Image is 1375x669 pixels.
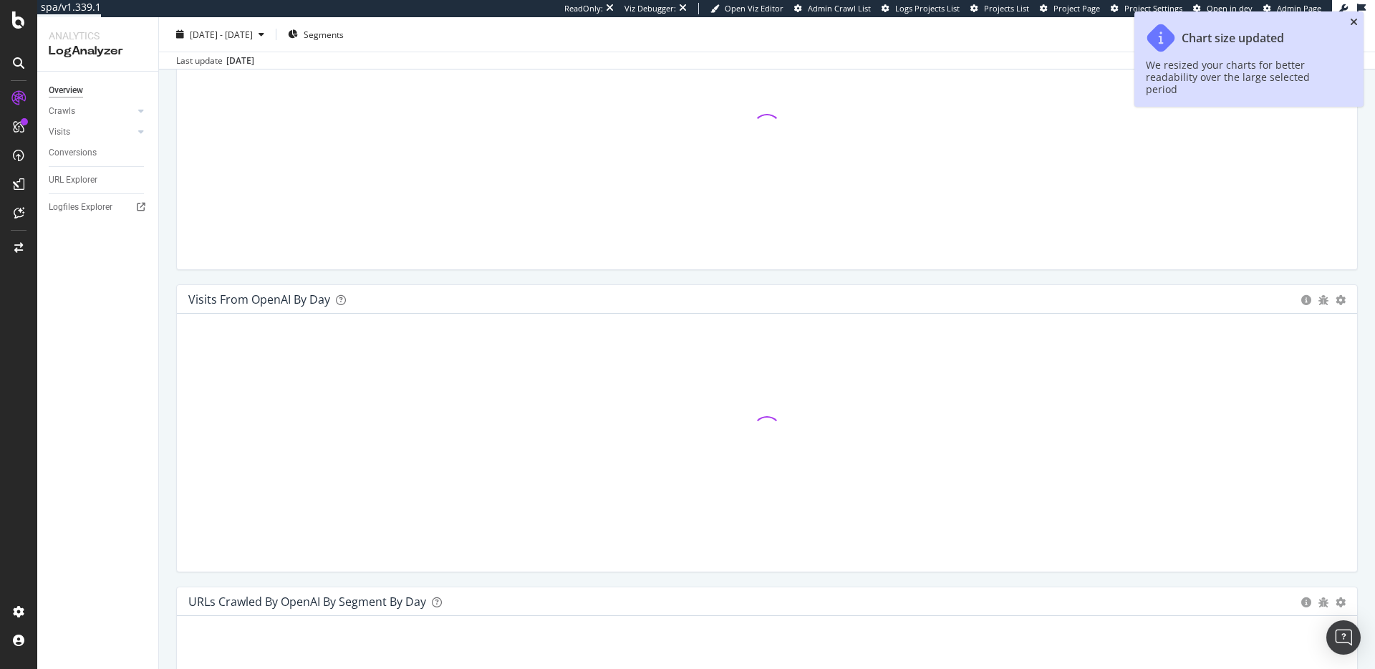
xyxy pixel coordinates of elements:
div: close toast [1350,17,1358,27]
div: bug [1318,295,1328,305]
span: Projects List [984,3,1029,14]
div: Open Intercom Messenger [1326,620,1361,655]
a: Admin Crawl List [794,3,871,14]
div: bug [1318,597,1328,607]
div: URLs Crawled by OpenAI By Segment By Day [188,595,426,609]
a: Open Viz Editor [710,3,783,14]
div: We resized your charts for better readability over the large selected period [1146,59,1338,95]
div: Chart size updated [1182,32,1284,45]
span: Admin Crawl List [808,3,871,14]
a: Project Page [1040,3,1100,14]
div: LogAnalyzer [49,43,147,59]
div: Visits [49,125,70,140]
a: Logfiles Explorer [49,200,148,215]
a: Conversions [49,145,148,160]
button: Segments [282,23,349,46]
span: [DATE] - [DATE] [190,28,253,40]
div: [DATE] [226,54,254,67]
div: Analytics [49,29,147,43]
a: Crawls [49,104,134,119]
a: Projects List [970,3,1029,14]
a: Visits [49,125,134,140]
a: Logs Projects List [882,3,960,14]
a: Admin Page [1263,3,1321,14]
div: ReadOnly: [564,3,603,14]
div: Last update [176,54,254,67]
div: Conversions [49,145,97,160]
div: gear [1336,597,1346,607]
div: Crawls [49,104,75,119]
button: [DATE] - [DATE] [170,23,270,46]
div: Viz Debugger: [624,3,676,14]
a: Open in dev [1193,3,1253,14]
div: Visits from OpenAI by day [188,292,330,307]
span: Admin Page [1277,3,1321,14]
a: Project Settings [1111,3,1182,14]
div: circle-info [1301,597,1311,607]
span: Open in dev [1207,3,1253,14]
span: Segments [304,28,344,40]
div: gear [1336,295,1346,305]
span: Project Settings [1124,3,1182,14]
div: Logfiles Explorer [49,200,112,215]
div: URL Explorer [49,173,97,188]
a: Overview [49,83,148,98]
span: Project Page [1053,3,1100,14]
div: circle-info [1301,295,1311,305]
span: Open Viz Editor [725,3,783,14]
a: URL Explorer [49,173,148,188]
span: Logs Projects List [895,3,960,14]
div: Overview [49,83,83,98]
